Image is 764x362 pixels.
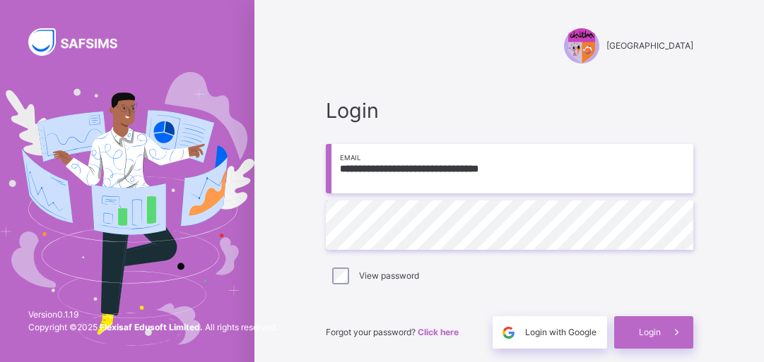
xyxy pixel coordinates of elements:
span: Login with Google [525,326,596,339]
img: SAFSIMS Logo [28,28,134,56]
span: Version 0.1.19 [28,308,278,321]
span: Login [326,95,693,126]
span: Forgot your password? [326,327,459,337]
label: View password [359,270,419,282]
img: google.396cfc9801f0270233282035f929180a.svg [500,325,517,341]
a: Click here [418,327,459,337]
span: [GEOGRAPHIC_DATA] [606,40,693,52]
span: Login [639,326,661,339]
strong: Flexisaf Edusoft Limited. [100,322,203,332]
span: Copyright © 2025 All rights reserved. [28,322,278,332]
